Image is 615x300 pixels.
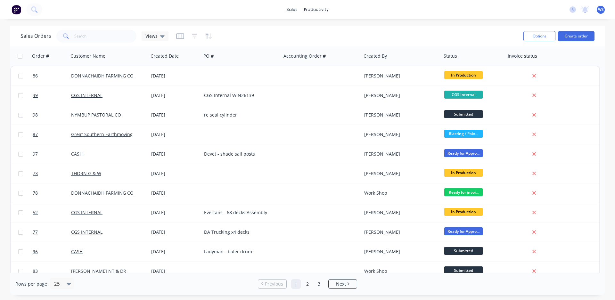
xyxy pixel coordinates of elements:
div: Accounting Order # [283,53,326,59]
span: 52 [33,209,38,216]
div: [DATE] [151,190,199,196]
a: CASH [71,248,83,255]
a: THORN G & W [71,170,101,176]
img: Factory [12,5,21,14]
a: 98 [33,105,71,125]
span: Rows per page [15,281,47,287]
div: [DATE] [151,229,199,235]
div: [DATE] [151,131,199,138]
div: [PERSON_NAME] [364,170,435,177]
span: 87 [33,131,38,138]
ul: Pagination [255,279,360,289]
a: 52 [33,203,71,222]
div: [PERSON_NAME] [364,112,435,118]
a: 96 [33,242,71,261]
div: Created Date [151,53,179,59]
a: Previous page [258,281,286,287]
span: 73 [33,170,38,177]
div: [PERSON_NAME] [364,209,435,216]
div: Work Shop [364,268,435,274]
div: [DATE] [151,92,199,99]
button: Options [523,31,555,41]
a: NYMBUP PASTORAL CO [71,112,121,118]
div: Work Shop [364,190,435,196]
a: 97 [33,144,71,164]
div: productivity [301,5,332,14]
a: DONNACHAIDH FARMING CO [71,190,134,196]
a: Page 2 [303,279,312,289]
span: Submitted [444,247,483,255]
div: [PERSON_NAME] [364,131,435,138]
div: [DATE] [151,151,199,157]
a: 83 [33,262,71,281]
span: Views [145,33,158,39]
div: [DATE] [151,209,199,216]
span: 78 [33,190,38,196]
a: Great Southern Earthmoving [71,131,133,137]
span: Submitted [444,266,483,274]
span: Ready for Appro... [444,149,483,157]
a: 39 [33,86,71,105]
div: [DATE] [151,170,199,177]
div: Order # [32,53,49,59]
div: Status [444,53,457,59]
a: 73 [33,164,71,183]
div: [PERSON_NAME] [364,248,435,255]
div: Customer Name [70,53,105,59]
div: Invoice status [508,53,537,59]
a: CASH [71,151,83,157]
div: [PERSON_NAME] [364,229,435,235]
a: [PERSON_NAME] NT & DR [71,268,126,274]
a: CGS INTERNAL [71,92,102,98]
h1: Sales Orders [20,33,51,39]
span: 98 [33,112,38,118]
span: Blasting / Pain... [444,130,483,138]
a: DONNACHAIDH FARMING CO [71,73,134,79]
a: 86 [33,66,71,85]
div: CGS Internal WIN26139 [204,92,275,99]
div: Created By [364,53,387,59]
div: [DATE] [151,73,199,79]
a: CGS INTERNAL [71,209,102,215]
span: In Production [444,71,483,79]
a: Page 3 [314,279,324,289]
div: [DATE] [151,268,199,274]
div: Ladyman - baler drum [204,248,275,255]
div: [DATE] [151,248,199,255]
div: [DATE] [151,112,199,118]
span: Ready for invoi... [444,188,483,196]
span: WS [598,7,604,12]
a: Page 1 is your current page [291,279,301,289]
div: re seal cylinder [204,112,275,118]
input: Search... [74,30,137,43]
span: Ready for Appro... [444,227,483,235]
div: [PERSON_NAME] [364,73,435,79]
div: sales [283,5,301,14]
a: Next page [329,281,357,287]
a: 87 [33,125,71,144]
div: DA Trucking x4 decks [204,229,275,235]
div: [PERSON_NAME] [364,151,435,157]
span: 96 [33,248,38,255]
span: Next [336,281,346,287]
span: In Production [444,208,483,216]
button: Create order [558,31,594,41]
span: 86 [33,73,38,79]
span: In Production [444,169,483,177]
span: 97 [33,151,38,157]
a: 78 [33,183,71,203]
div: Devet - shade sail posts [204,151,275,157]
span: Previous [265,281,283,287]
a: 77 [33,223,71,242]
span: 39 [33,92,38,99]
div: Evertans - 68 decks Assembly [204,209,275,216]
span: 77 [33,229,38,235]
div: PO # [203,53,214,59]
span: Submitted [444,110,483,118]
span: 83 [33,268,38,274]
div: [PERSON_NAME] [364,92,435,99]
span: CGS Internal [444,91,483,99]
a: CGS INTERNAL [71,229,102,235]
